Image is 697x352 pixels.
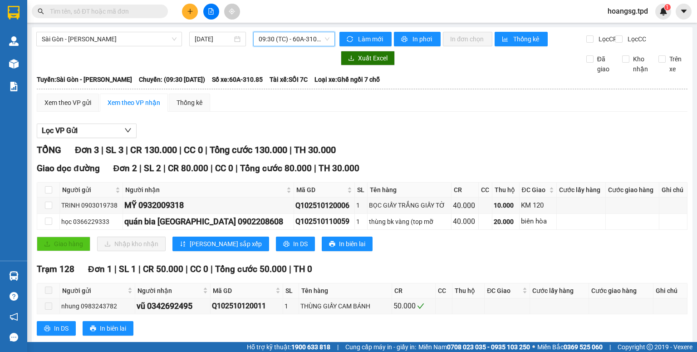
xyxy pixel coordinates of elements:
span: SL 2 [144,163,161,174]
span: Tổng cước 80.000 [240,163,312,174]
span: Loại xe: Ghế ngồi 7 chỗ [314,74,380,84]
div: MỸ 0932009318 [124,199,293,212]
span: Sài Gòn - Phương Lâm [42,32,177,46]
span: Hỗ trợ kỹ thuật: [247,342,330,352]
img: logo-vxr [8,6,20,20]
span: ĐC Giao [487,286,520,296]
th: Ghi chú [659,183,687,198]
span: | [163,163,166,174]
span: copyright [647,344,653,350]
button: downloadNhập kho nhận [97,237,166,251]
th: Cước giao hàng [606,183,659,198]
span: aim [229,8,235,15]
div: 20.000 [494,217,517,227]
div: biên hòa [521,216,555,227]
span: Xuất Excel [358,53,388,63]
div: Xem theo VP gửi [44,98,91,108]
img: solution-icon [9,82,19,91]
span: | [289,264,291,274]
button: bar-chartThống kê [495,32,548,46]
span: ĐC Giao [522,185,548,195]
span: Đơn 3 [75,144,99,155]
span: Đơn 2 [113,163,137,174]
button: printerIn biên lai [83,321,133,336]
span: | [138,264,141,274]
span: Lọc CC [624,34,648,44]
span: Làm mới [358,34,384,44]
span: In biên lai [339,239,365,249]
button: syncLàm mới [339,32,392,46]
button: printerIn biên lai [322,237,373,251]
span: Chuyến: (09:30 [DATE]) [139,74,205,84]
th: CR [452,183,478,198]
button: downloadXuất Excel [341,51,395,65]
span: Tổng cước 130.000 [210,144,287,155]
th: CC [436,283,452,298]
span: | [236,163,238,174]
span: printer [329,241,335,248]
th: SL [355,183,368,198]
button: In đơn chọn [443,32,492,46]
span: CR 130.000 [130,144,177,155]
span: Lọc CR [595,34,618,44]
img: icon-new-feature [659,7,668,15]
th: Tên hàng [299,283,392,298]
img: warehouse-icon [9,271,19,281]
span: [PERSON_NAME] sắp xếp [190,239,262,249]
td: Q102510120006 [294,198,354,213]
th: Thu hộ [492,183,519,198]
span: | [314,163,316,174]
span: | [290,144,292,155]
span: SL 3 [106,144,123,155]
span: | [126,144,128,155]
th: Cước lấy hàng [557,183,606,198]
div: Q102510110059 [295,216,353,227]
div: vũ 0342692495 [137,300,209,312]
th: Ghi chú [653,283,687,298]
th: CR [392,283,436,298]
span: Thống kê [513,34,540,44]
button: aim [224,4,240,20]
div: 1 [356,217,366,227]
span: CR 50.000 [143,264,183,274]
span: | [186,264,188,274]
span: | [211,163,213,174]
input: Tìm tên, số ĐT hoặc mã đơn [50,6,157,16]
span: notification [10,312,18,321]
span: printer [401,36,409,43]
span: TH 30.000 [294,144,336,155]
span: Trạm 128 [37,264,74,274]
span: Đơn 1 [88,264,112,274]
button: sort-ascending[PERSON_NAME] sắp xếp [172,237,269,251]
button: plus [182,4,198,20]
span: caret-down [680,7,688,15]
span: Số xe: 60A-310.85 [212,74,263,84]
b: Tuyến: Sài Gòn - [PERSON_NAME] [37,76,132,83]
span: Người gửi [62,286,126,296]
td: Q102510110059 [294,214,354,230]
span: printer [283,241,290,248]
button: printerIn DS [276,237,315,251]
span: printer [90,325,96,332]
span: check [417,302,424,310]
button: printerIn DS [37,321,76,336]
div: Q102510120011 [212,300,282,312]
th: Cước giao hàng [589,283,653,298]
span: message [10,333,18,342]
button: Lọc VP Gửi [37,124,137,138]
span: plus [187,8,193,15]
div: 40.000 [453,200,476,211]
span: Cung cấp máy in - giấy in: [345,342,416,352]
span: 09:30 (TC) - 60A-310.85 [259,32,330,46]
span: TH 30.000 [319,163,359,174]
button: caret-down [676,4,692,20]
th: SL [283,283,299,298]
th: Cước lấy hàng [530,283,589,298]
span: search [38,8,44,15]
span: sync [347,36,354,43]
span: Lọc VP Gửi [42,125,78,136]
div: 40.000 [453,216,476,227]
img: warehouse-icon [9,59,19,69]
span: Người nhận [137,286,201,296]
span: Người nhận [125,185,285,195]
